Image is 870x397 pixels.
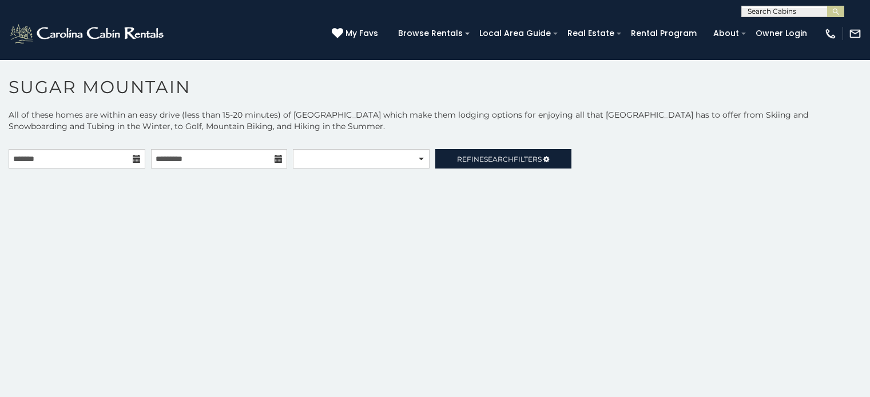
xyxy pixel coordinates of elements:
span: My Favs [345,27,378,39]
a: RefineSearchFilters [435,149,572,169]
span: Search [484,155,514,163]
img: mail-regular-white.png [849,27,861,40]
a: My Favs [332,27,381,40]
img: phone-regular-white.png [824,27,837,40]
img: White-1-2.png [9,22,167,45]
a: Local Area Guide [474,25,557,42]
a: Owner Login [750,25,813,42]
span: Refine Filters [457,155,542,163]
a: Real Estate [562,25,620,42]
a: Browse Rentals [392,25,468,42]
a: About [708,25,745,42]
a: Rental Program [625,25,702,42]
